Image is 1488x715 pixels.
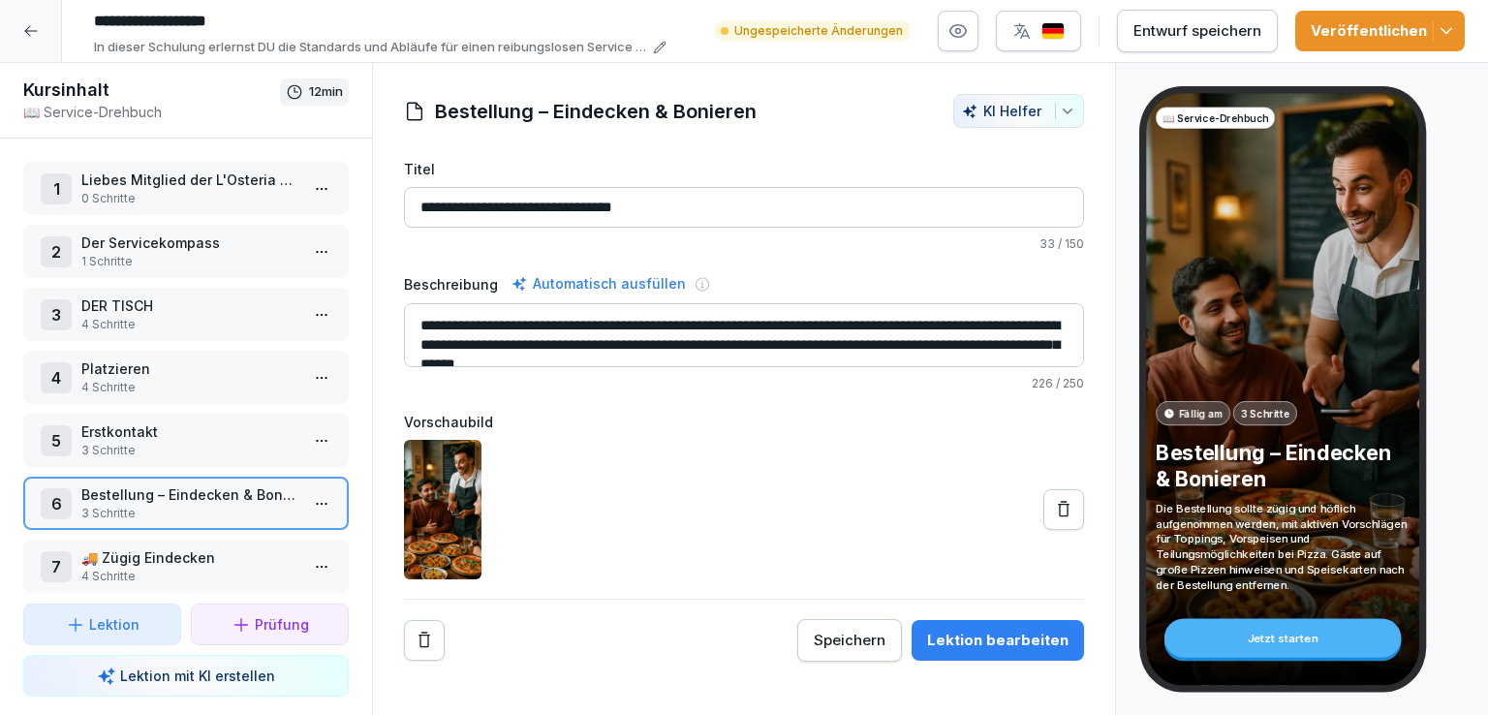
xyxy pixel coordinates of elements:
[81,316,298,333] p: 4 Schritte
[41,173,72,204] div: 1
[81,295,298,316] p: DER TISCH
[41,236,72,267] div: 2
[1164,619,1402,658] div: Jetzt starten
[404,412,1084,432] label: Vorschaubild
[41,551,72,582] div: 7
[81,190,298,207] p: 0 Schritte
[734,22,903,40] p: Ungespeicherte Änderungen
[962,103,1075,119] div: KI Helfer
[191,604,349,645] button: Prüfung
[23,540,349,593] div: 7🚚 Zügig Eindecken4 Schritte
[1032,376,1053,390] span: 226
[1241,406,1289,420] p: 3 Schritte
[41,362,72,393] div: 4
[120,666,275,686] p: Lektion mit KI erstellen
[953,94,1084,128] button: KI Helfer
[94,38,647,57] p: In dieser Schulung erlernst DU die Standards und Abläufe für einen reibungslosen Service in der L...
[508,272,690,295] div: Automatisch ausfüllen
[81,505,298,522] p: 3 Schritte
[81,170,298,190] p: Liebes Mitglied der L'Osteria Famiglia
[81,421,298,442] p: Erstkontakt
[23,102,280,122] p: 📖 Service-Drehbuch
[1156,439,1410,492] p: Bestellung – Eindecken & Bonieren
[23,225,349,278] div: 2Der Servicekompass1 Schritte
[81,379,298,396] p: 4 Schritte
[404,375,1084,392] p: / 250
[81,547,298,568] p: 🚚 Zügig Eindecken
[81,484,298,505] p: Bestellung – Eindecken & Bonieren
[1162,110,1269,125] p: 📖 Service-Drehbuch
[1117,10,1278,52] button: Entwurf speichern
[1039,236,1055,251] span: 33
[23,162,349,215] div: 1Liebes Mitglied der L'Osteria Famiglia0 Schritte
[797,619,902,662] button: Speichern
[255,614,309,635] p: Prüfung
[912,620,1084,661] button: Lektion bearbeiten
[23,78,280,102] h1: Kursinhalt
[23,477,349,530] div: 6Bestellung – Eindecken & Bonieren3 Schritte
[1311,20,1449,42] div: Veröffentlichen
[23,604,181,645] button: Lektion
[41,425,72,456] div: 5
[1133,20,1261,42] div: Entwurf speichern
[404,274,498,295] label: Beschreibung
[814,630,885,651] div: Speichern
[81,568,298,585] p: 4 Schritte
[1179,406,1223,420] p: Fällig am
[81,253,298,270] p: 1 Schritte
[404,620,445,661] button: Remove
[404,235,1084,253] p: / 150
[435,97,757,126] h1: Bestellung – Eindecken & Bonieren
[404,159,1084,179] label: Titel
[309,82,343,102] p: 12 min
[23,351,349,404] div: 4Platzieren4 Schritte
[404,440,481,579] img: b3d7ri6wa53wn21dno0kx43e.png
[1041,22,1065,41] img: de.svg
[41,488,72,519] div: 6
[1295,11,1465,51] button: Veröffentlichen
[927,630,1069,651] div: Lektion bearbeiten
[1156,501,1410,593] p: Die Bestellung sollte zügig und höflich aufgenommen werden, mit aktiven Vorschlägen für Toppings,...
[23,655,349,697] button: Lektion mit KI erstellen
[81,442,298,459] p: 3 Schritte
[41,299,72,330] div: 3
[23,414,349,467] div: 5Erstkontakt3 Schritte
[81,233,298,253] p: Der Servicekompass
[81,358,298,379] p: Platzieren
[23,288,349,341] div: 3DER TISCH4 Schritte
[89,614,139,635] p: Lektion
